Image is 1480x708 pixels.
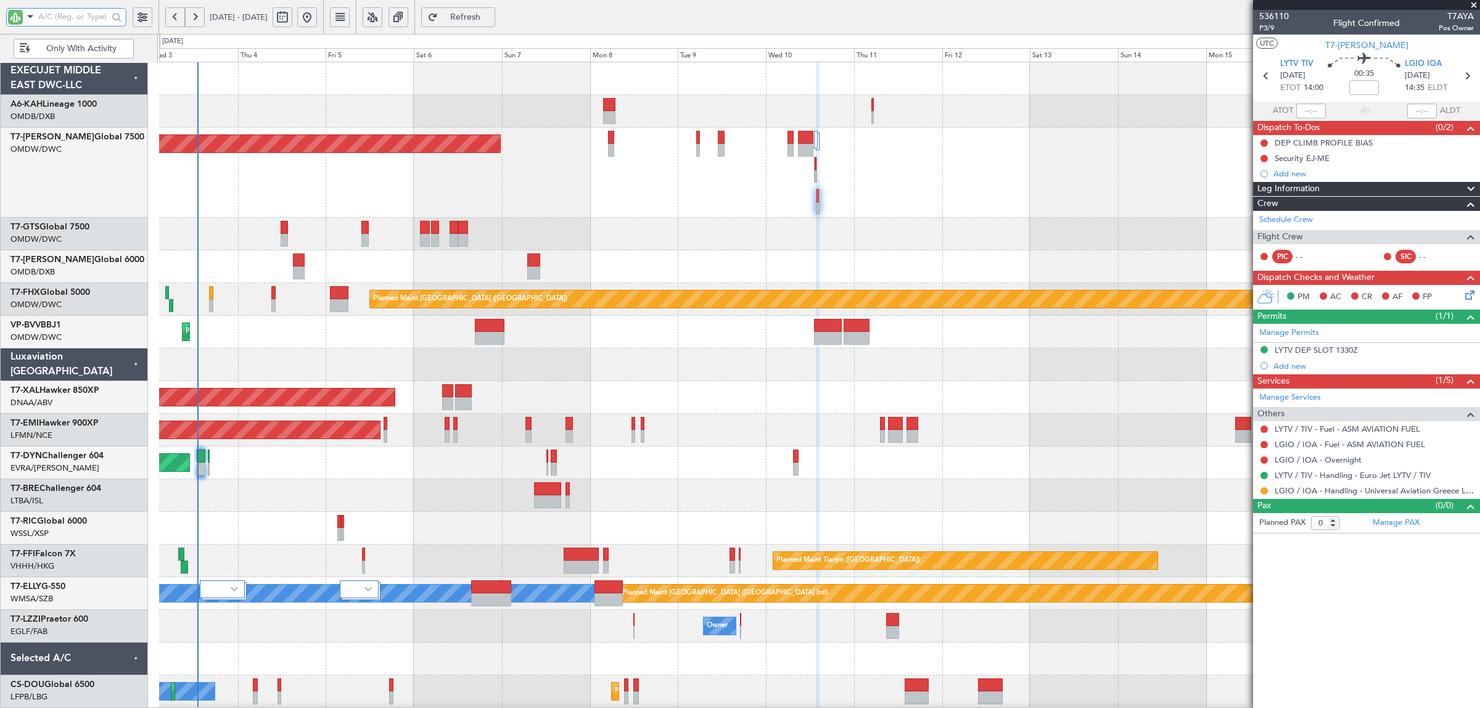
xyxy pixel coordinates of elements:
[38,7,108,26] input: A/C (Reg. or Type)
[10,255,94,264] span: T7-[PERSON_NAME]
[10,626,47,637] a: EGLF/FAB
[10,517,87,525] a: T7-RICGlobal 6000
[364,587,372,591] img: arrow-gray.svg
[1259,214,1313,226] a: Schedule Crew
[615,682,809,701] div: Planned Maint [GEOGRAPHIC_DATA] ([GEOGRAPHIC_DATA])
[1273,168,1474,179] div: Add new
[1354,68,1374,80] span: 00:35
[10,100,43,109] span: A6-KAH
[421,7,495,27] button: Refresh
[1405,58,1442,70] span: LGIO IOA
[1257,197,1278,211] span: Crew
[10,680,94,689] a: CS-DOUGlobal 6500
[1436,499,1453,512] span: (0/0)
[10,593,53,604] a: WMSA/SZB
[1273,105,1293,117] span: ATOT
[1392,291,1402,303] span: AF
[10,288,40,297] span: T7-FHX
[1257,271,1375,285] span: Dispatch Checks and Weather
[1275,455,1362,465] a: LGIO / IOA - Overnight
[10,463,99,474] a: EVRA/[PERSON_NAME]
[10,419,99,427] a: T7-EMIHawker 900XP
[1373,517,1420,529] a: Manage PAX
[766,48,854,63] div: Wed 10
[1297,291,1310,303] span: PM
[373,290,567,308] div: Planned Maint [GEOGRAPHIC_DATA] ([GEOGRAPHIC_DATA])
[10,133,94,141] span: T7-[PERSON_NAME]
[1296,104,1326,118] input: --:--
[10,255,144,264] a: T7-[PERSON_NAME]Global 6000
[10,691,47,702] a: LFPB/LBG
[1436,374,1453,387] span: (1/5)
[414,48,502,63] div: Sat 6
[10,321,61,329] a: VP-BVVBBJ1
[10,386,39,395] span: T7-XAL
[10,451,42,460] span: T7-DYN
[1280,70,1305,82] span: [DATE]
[10,100,97,109] a: A6-KAHLineage 1000
[10,550,35,558] span: T7-FFI
[10,266,55,278] a: OMDB/DXB
[622,584,828,603] div: Planned Maint [GEOGRAPHIC_DATA] ([GEOGRAPHIC_DATA] Intl)
[1330,291,1341,303] span: AC
[10,680,44,689] span: CS-DOU
[326,48,414,63] div: Fri 5
[1259,327,1319,339] a: Manage Permits
[1275,345,1358,355] div: LYTV DEP SLOT 1330Z
[854,48,942,63] div: Thu 11
[678,48,766,63] div: Tue 9
[10,397,52,408] a: DNAA/ABV
[1272,250,1293,263] div: PIC
[1259,517,1305,529] label: Planned PAX
[10,561,54,572] a: VHHH/HKG
[162,36,183,47] div: [DATE]
[1257,121,1320,135] span: Dispatch To-Dos
[1030,48,1118,63] div: Sat 13
[231,587,238,591] img: arrow-gray.svg
[10,495,43,506] a: LTBA/ISL
[1256,38,1278,49] button: UTC
[1396,250,1416,263] div: SIC
[238,48,326,63] div: Thu 4
[1275,485,1474,496] a: LGIO / IOA - Handling - Universal Aviation Greece LGIO / IOA
[10,223,89,231] a: T7-GTSGlobal 7500
[10,321,41,329] span: VP-BVV
[14,39,134,59] button: Only With Activity
[1439,10,1474,23] span: T7AYA
[10,299,62,310] a: OMDW/DWC
[10,386,99,395] a: T7-XALHawker 850XP
[10,133,144,141] a: T7-[PERSON_NAME]Global 7500
[1259,392,1321,404] a: Manage Services
[1280,82,1301,94] span: ETOT
[502,48,590,63] div: Sun 7
[1362,291,1372,303] span: CR
[440,13,491,22] span: Refresh
[10,144,62,155] a: OMDW/DWC
[1405,82,1424,94] span: 14:35
[1257,374,1289,389] span: Services
[1257,182,1320,196] span: Leg Information
[1257,499,1271,513] span: Pax
[1275,424,1420,434] a: LYTV / TIV - Fuel - ASM AVIATION FUEL
[1304,82,1323,94] span: 14:00
[942,48,1030,63] div: Fri 12
[1423,291,1432,303] span: FP
[10,484,101,493] a: T7-BREChallenger 604
[1259,23,1289,33] span: P3/9
[590,48,678,63] div: Mon 8
[1275,138,1373,148] div: DEP CLIMB PROFILE BIAS
[10,517,37,525] span: T7-RIC
[1325,39,1408,52] span: T7-[PERSON_NAME]
[1275,153,1330,163] div: Security EJ-ME
[33,44,129,53] span: Only With Activity
[10,582,41,591] span: T7-ELLY
[1428,82,1447,94] span: ELDT
[10,288,90,297] a: T7-FHXGlobal 5000
[10,332,62,343] a: OMDW/DWC
[1273,361,1474,371] div: Add new
[1275,470,1431,480] a: LYTV / TIV - Handling - Euro Jet LYTV / TIV
[10,223,39,231] span: T7-GTS
[210,12,268,23] span: [DATE] - [DATE]
[776,551,920,570] div: Planned Maint Tianjin ([GEOGRAPHIC_DATA])
[10,615,88,624] a: T7-LZZIPraetor 600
